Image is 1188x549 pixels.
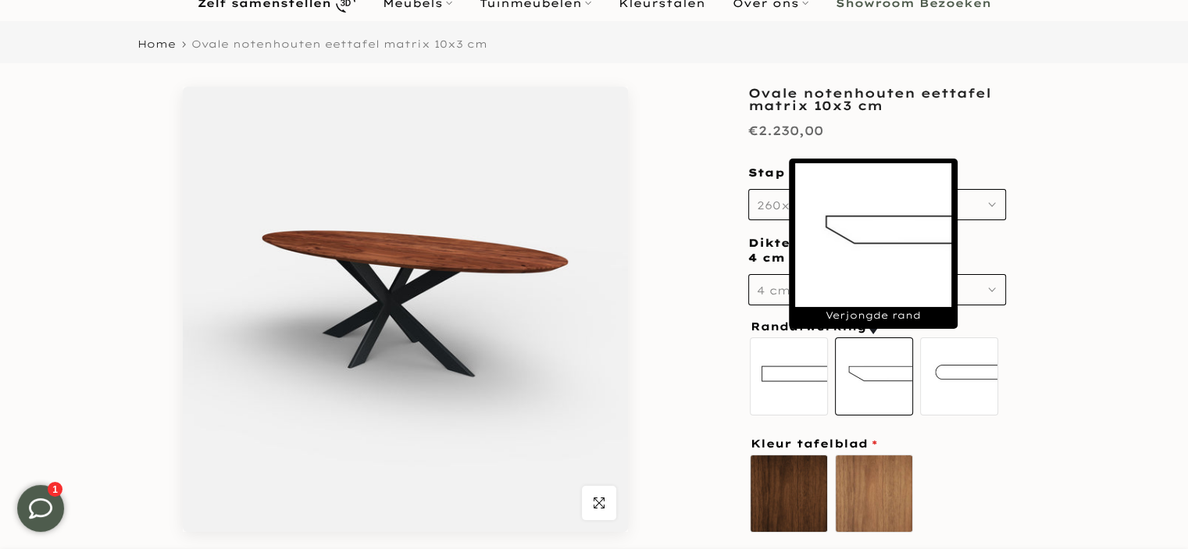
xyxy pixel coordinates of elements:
[748,274,1006,305] button: 4 cm massief notenhout
[757,198,813,212] span: 260x100
[748,251,939,266] span: 4 cm massief notenhout
[789,159,958,329] div: Verjongde rand
[191,37,487,50] span: Ovale notenhouten eettafel matrix 10x3 cm
[748,119,823,142] div: €2.230,00
[748,166,948,180] span: Stap 1: Afmeting:
[748,87,1006,112] h1: Ovale notenhouten eettafel matrix 10x3 cm
[748,189,1006,220] button: 260x100
[757,283,935,298] span: 4 cm massief notenhout
[748,236,939,266] span: Dikte tafelblad:
[751,321,876,332] span: Randafwerking
[2,469,80,547] iframe: toggle-frame
[795,163,951,307] img: Screenshot_2023-03-06_at_22.31.52.png
[751,438,877,449] span: Kleur tafelblad
[137,39,176,49] a: Home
